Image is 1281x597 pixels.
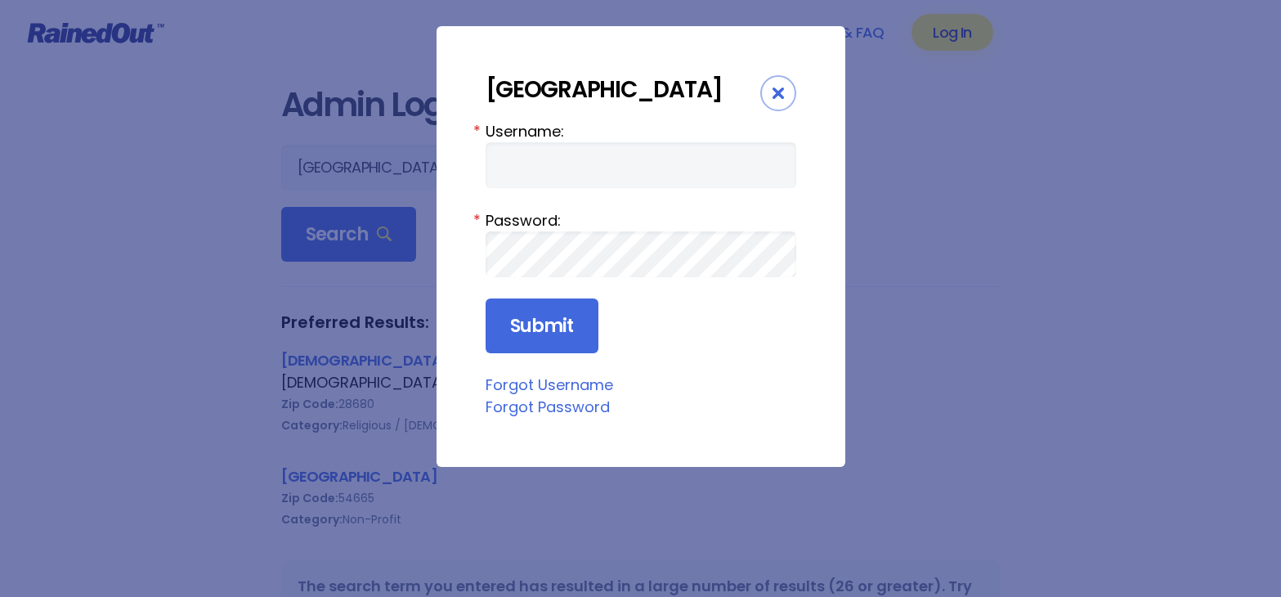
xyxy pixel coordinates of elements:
input: Submit [486,298,598,354]
label: Password: [486,209,796,231]
a: Forgot Username [486,375,613,395]
a: Forgot Password [486,397,610,417]
label: Username: [486,120,796,142]
div: [GEOGRAPHIC_DATA] [486,75,760,104]
div: Close [760,75,796,111]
